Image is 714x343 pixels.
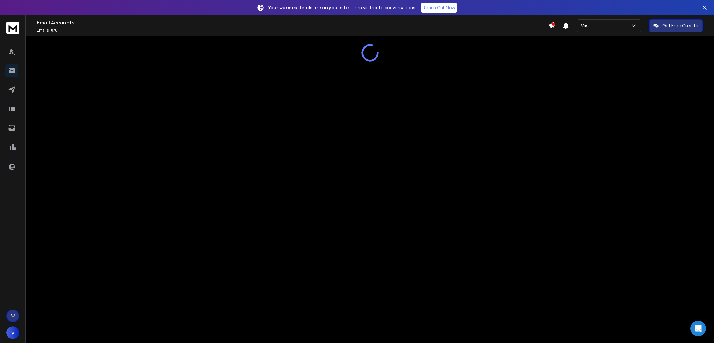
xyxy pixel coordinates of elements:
[37,19,548,26] h1: Email Accounts
[268,5,349,11] strong: Your warmest leads are on your site
[51,27,58,33] span: 0 / 0
[662,23,698,29] p: Get Free Credits
[6,326,19,339] button: V
[423,5,455,11] p: Reach Out Now
[690,321,706,336] div: Open Intercom Messenger
[37,28,548,33] p: Emails :
[421,3,457,13] a: Reach Out Now
[268,5,415,11] p: – Turn visits into conversations
[581,23,591,29] p: Vas
[6,22,19,34] img: logo
[649,19,703,32] button: Get Free Credits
